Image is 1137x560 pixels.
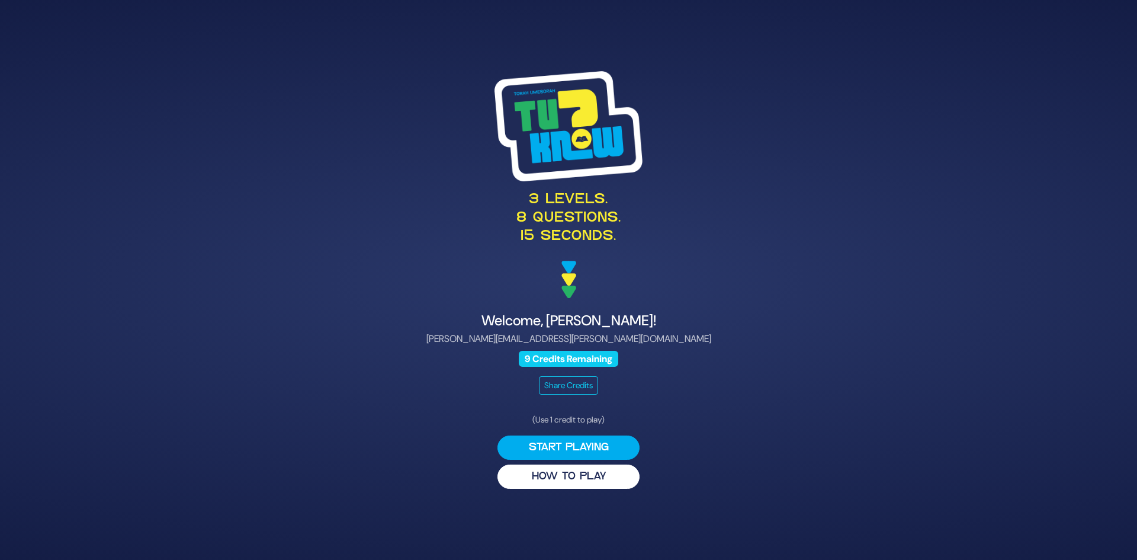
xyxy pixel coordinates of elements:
[561,261,576,299] img: decoration arrows
[497,414,640,426] p: (Use 1 credit to play)
[519,351,619,367] span: 9 Credits Remaining
[497,436,640,460] button: Start Playing
[280,312,857,329] h4: Welcome, [PERSON_NAME]!
[539,376,598,395] button: Share Credits
[497,465,640,489] button: HOW TO PLAY
[280,332,857,346] p: [PERSON_NAME][EMAIL_ADDRESS][PERSON_NAME][DOMAIN_NAME]
[494,71,643,181] img: Tournament Logo
[280,191,857,247] p: 3 levels. 8 questions. 15 seconds.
